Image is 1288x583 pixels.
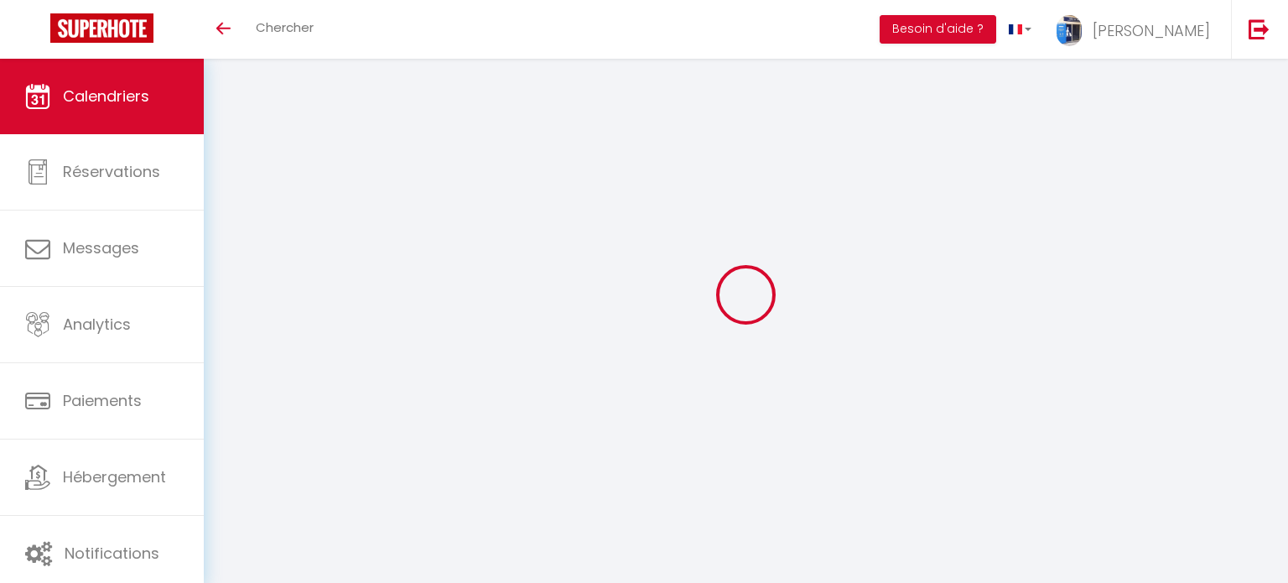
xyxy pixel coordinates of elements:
img: logout [1249,18,1270,39]
span: [PERSON_NAME] [1093,20,1210,41]
img: Super Booking [50,13,153,43]
span: Hébergement [63,466,166,487]
span: Réservations [63,161,160,182]
span: Analytics [63,314,131,335]
button: Besoin d'aide ? [880,15,996,44]
span: Paiements [63,390,142,411]
span: Chercher [256,18,314,36]
span: Calendriers [63,86,149,107]
span: Messages [63,237,139,258]
img: ... [1057,15,1082,46]
span: Notifications [65,543,159,564]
